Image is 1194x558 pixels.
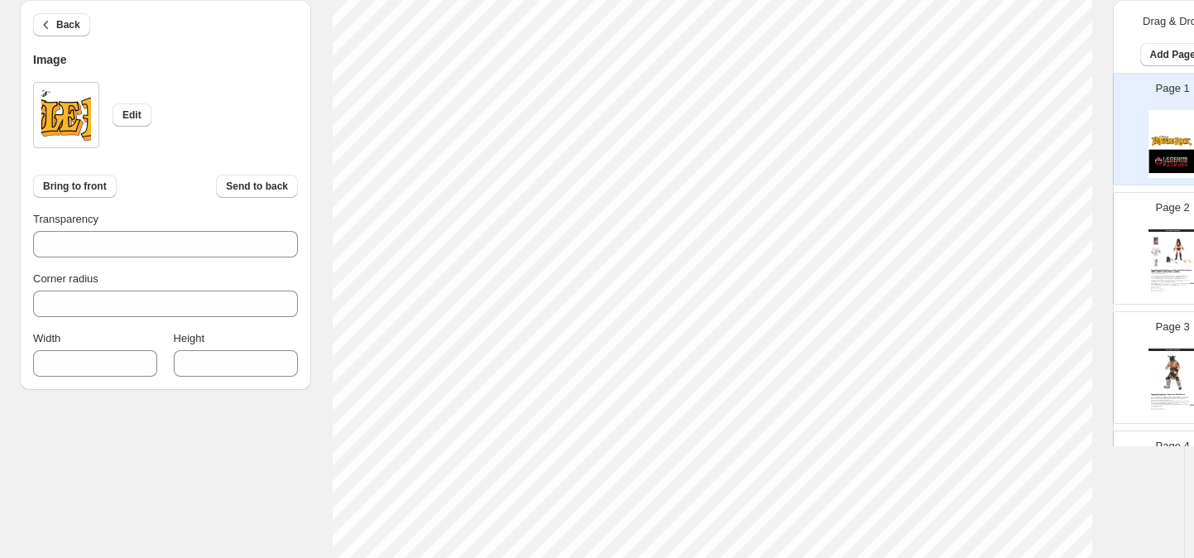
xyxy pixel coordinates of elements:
[113,103,151,127] button: Edit
[1151,257,1162,267] img: secondaryImage
[122,108,141,122] span: Edit
[43,180,107,193] span: Bring to front
[216,175,298,198] button: Send to back
[33,53,66,66] span: Image
[1151,290,1177,291] div: Barcode №: 814800022977
[33,213,98,225] span: Transparency
[1151,273,1190,287] div: THE LEGENDS ARE HERE! In one of her most favorite outfits, [DEMOGRAPHIC_DATA][PERSON_NAME] is rea...
[174,332,205,344] span: Height
[1156,319,1190,335] p: Page 3
[1151,408,1177,409] div: Brand: Boss Fight Studio
[226,180,288,193] span: Send to back
[1151,287,1177,288] div: SKU: LL0004
[56,18,80,31] span: Back
[1151,288,1177,289] div: Brand: Boss Fight Studio
[33,13,90,36] button: Back
[1156,200,1190,216] p: Page 2
[1151,409,1177,410] div: Barcode №: 814800023622
[33,272,98,285] span: Corner radius
[33,332,60,344] span: Width
[1172,405,1194,406] div: $ 22.99
[1151,247,1162,257] img: secondaryImage
[41,86,91,144] img: product image
[1172,283,1194,285] div: $ 39.99
[1156,80,1190,97] p: Page 1
[1151,406,1177,407] div: SKU: LLB008
[33,175,117,198] button: Bring to front
[1151,236,1162,246] img: secondaryImage
[1151,395,1190,406] div: THE LEGENDS ARE HERE! These stunningly beautiful 6" action figures are ready for ringside action!...
[1156,438,1190,455] p: Page 4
